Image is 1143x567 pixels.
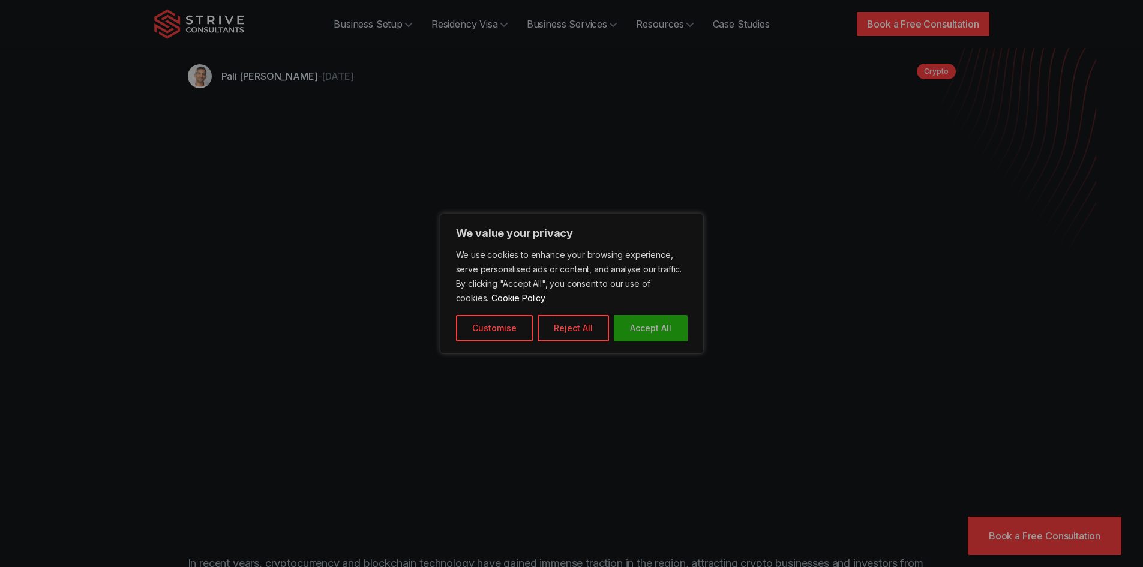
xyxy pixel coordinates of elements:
p: We use cookies to enhance your browsing experience, serve personalised ads or content, and analys... [456,248,688,305]
button: Accept All [614,315,688,341]
a: Cookie Policy [491,292,546,304]
button: Customise [456,315,533,341]
p: We value your privacy [456,226,688,241]
button: Reject All [538,315,609,341]
div: We value your privacy [440,214,704,354]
